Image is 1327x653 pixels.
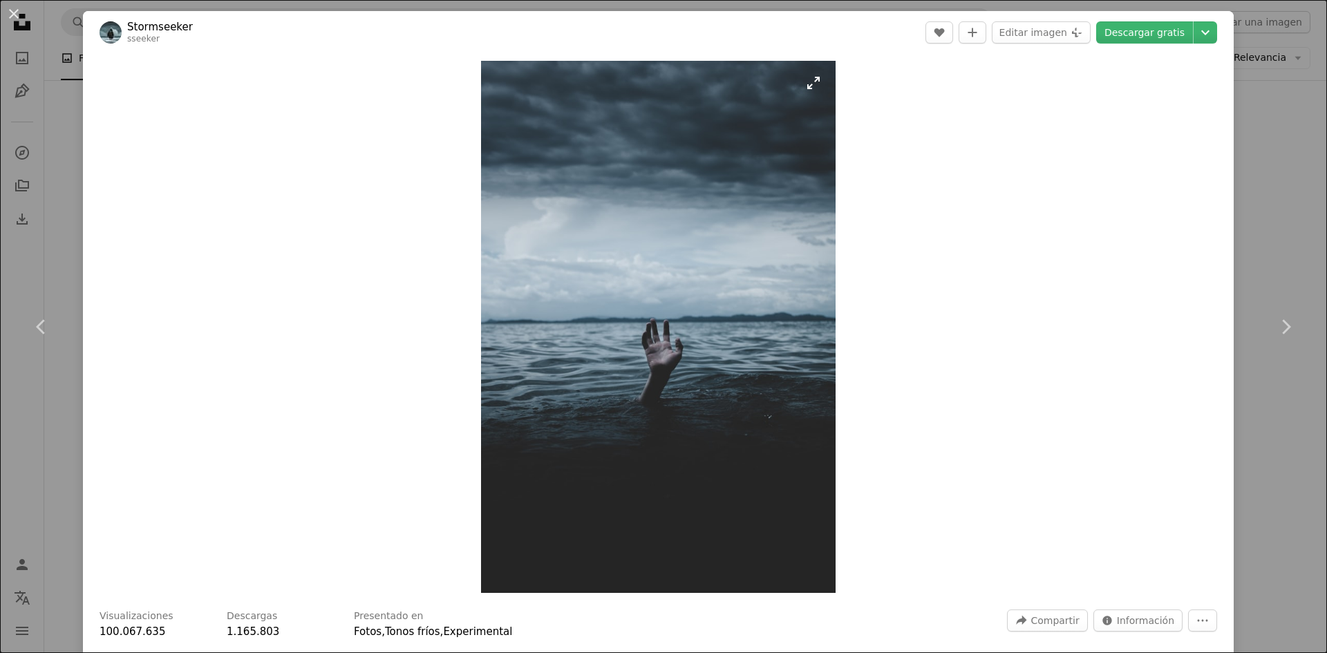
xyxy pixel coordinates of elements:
[959,21,986,44] button: Añade a la colección
[100,21,122,44] img: Ve al perfil de Stormseeker
[100,625,165,638] span: 100.067.635
[100,609,173,623] h3: Visualizaciones
[1117,610,1174,631] span: Información
[354,609,424,623] h3: Presentado en
[481,61,836,593] button: Ampliar en esta imagen
[992,21,1091,44] button: Editar imagen
[227,625,279,638] span: 1.165.803
[1096,21,1193,44] a: Descargar gratis
[1194,21,1217,44] button: Elegir el tamaño de descarga
[1030,610,1079,631] span: Compartir
[1007,609,1087,632] button: Compartir esta imagen
[481,61,836,593] img: una persona se ahoga bajo el agua
[1188,609,1217,632] button: Más acciones
[1093,609,1183,632] button: Estadísticas sobre esta imagen
[385,625,440,638] a: Tonos fríos
[127,20,193,34] a: Stormseeker
[382,625,385,638] span: ,
[127,34,160,44] a: sseeker
[354,625,382,638] a: Fotos
[443,625,512,638] a: Experimental
[1244,261,1327,393] a: Siguiente
[440,625,444,638] span: ,
[227,609,277,623] h3: Descargas
[925,21,953,44] button: Me gusta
